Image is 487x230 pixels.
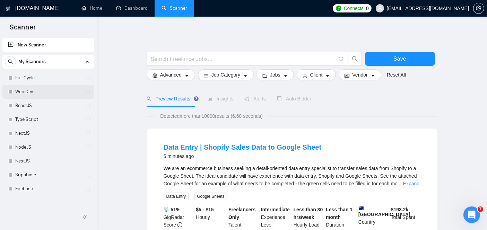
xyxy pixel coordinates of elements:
[15,140,81,154] a: NodeJS
[339,69,381,80] button: idcardVendorcaret-down
[5,56,16,67] button: search
[463,206,480,223] iframe: Intercom live chat
[310,71,323,79] span: Client
[4,22,41,37] span: Scanner
[116,5,148,11] a: dashboardDashboard
[147,96,151,101] span: search
[15,182,81,196] a: Firebase
[208,96,212,101] span: area-chart
[283,73,288,78] span: caret-down
[403,181,419,186] a: Expand
[82,214,89,221] span: double-left
[85,144,91,150] span: holder
[336,6,341,11] img: upwork-logo.png
[164,193,189,200] span: Data Entry
[155,112,268,120] span: Detected more than 10000 results (6.68 seconds)
[164,152,322,160] div: 5 minutes ago
[151,55,336,63] input: Search Freelance Jobs...
[15,168,81,182] a: Supabase
[256,69,294,80] button: folderJobscaret-down
[352,71,367,79] span: Vendor
[15,126,81,140] a: NextJS
[228,207,256,220] b: Freelancers Only
[15,154,81,168] a: NestJS
[193,96,199,102] div: Tooltip anchor
[244,96,249,101] span: notification
[365,52,435,66] button: Save
[177,222,182,227] span: info-circle
[6,3,11,14] img: logo
[303,73,307,78] span: user
[18,55,46,69] span: My Scanners
[359,206,364,211] img: 🇦🇺
[15,99,81,113] a: ReactJS
[211,71,240,79] span: Job Category
[339,57,343,61] span: info-circle
[85,186,91,192] span: holder
[243,73,248,78] span: caret-down
[147,96,197,101] span: Preview Results
[391,207,409,212] b: $ 193.2k
[85,117,91,122] span: holder
[85,89,91,95] span: holder
[208,96,233,101] span: Insights
[85,131,91,136] span: holder
[473,3,484,14] button: setting
[393,54,406,63] span: Save
[473,6,484,11] a: setting
[358,206,410,217] b: [GEOGRAPHIC_DATA]
[325,73,330,78] span: caret-down
[473,6,484,11] span: setting
[153,73,157,78] span: setting
[164,166,417,186] span: We are an ecommerce business seeking a detail-oriented data entry specialist to transfer sales da...
[297,69,336,80] button: userClientcaret-down
[366,5,369,12] span: 0
[85,75,91,81] span: holder
[294,207,323,220] b: Less than 30 hrs/week
[348,56,362,62] span: search
[85,172,91,178] span: holder
[164,143,322,151] a: Data Entry | Shopify Sales Data to Google Sheet
[15,113,81,126] a: Type Script
[160,71,182,79] span: Advanced
[204,73,209,78] span: bars
[326,207,353,220] b: Less than 1 month
[198,69,254,80] button: barsJob Categorycaret-down
[2,55,94,196] li: My Scanners
[345,73,349,78] span: idcard
[398,181,402,186] span: ...
[2,38,94,52] li: New Scanner
[8,38,89,52] a: New Scanner
[164,165,421,187] div: We are an ecommerce business seeking a detail-oriented data entry specialist to transfer sales da...
[81,5,102,11] a: homeHome
[194,193,227,200] span: Google Sheets
[15,71,81,85] a: Full Cycle
[371,73,375,78] span: caret-down
[478,206,483,212] span: 7
[270,71,280,79] span: Jobs
[147,69,195,80] button: settingAdvancedcaret-down
[262,73,267,78] span: folder
[162,5,187,11] a: searchScanner
[164,207,181,212] b: 📡 51%
[184,73,189,78] span: caret-down
[15,85,81,99] a: Web Dev
[244,96,266,101] span: Alerts
[196,207,214,212] b: $5 - $15
[85,103,91,108] span: holder
[277,96,311,101] span: Auto Bidder
[85,158,91,164] span: holder
[344,5,365,12] span: Connects:
[261,207,290,212] b: Intermediate
[5,59,16,64] span: search
[387,71,406,79] a: Reset All
[277,96,282,101] span: robot
[377,6,382,11] span: user
[348,52,362,66] button: search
